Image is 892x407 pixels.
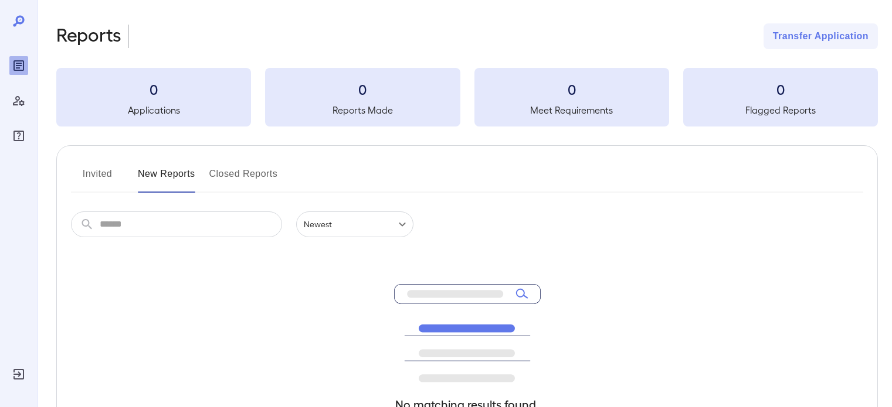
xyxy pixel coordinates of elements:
div: Newest [296,211,413,237]
button: New Reports [138,165,195,193]
h3: 0 [683,80,878,98]
summary: 0Applications0Reports Made0Meet Requirements0Flagged Reports [56,68,878,126]
h5: Applications [56,103,251,117]
h3: 0 [56,80,251,98]
button: Transfer Application [764,23,878,49]
h5: Meet Requirements [474,103,669,117]
div: Log Out [9,365,28,384]
h2: Reports [56,23,121,49]
h3: 0 [265,80,460,98]
h5: Flagged Reports [683,103,878,117]
h3: 0 [474,80,669,98]
div: Manage Users [9,91,28,110]
button: Closed Reports [209,165,278,193]
div: FAQ [9,126,28,145]
div: Reports [9,56,28,75]
button: Invited [71,165,124,193]
h5: Reports Made [265,103,460,117]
